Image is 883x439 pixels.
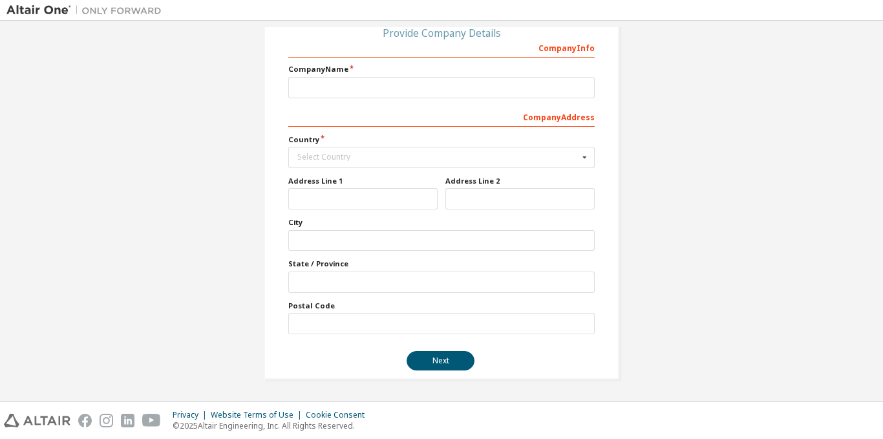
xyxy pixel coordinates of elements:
label: Company Name [288,64,595,74]
div: Cookie Consent [306,410,372,420]
label: City [288,217,595,228]
div: Company Info [288,37,595,58]
label: Address Line 2 [445,176,595,186]
img: altair_logo.svg [4,414,70,427]
div: Website Terms of Use [211,410,306,420]
div: Provide Company Details [288,29,595,37]
p: © 2025 Altair Engineering, Inc. All Rights Reserved. [173,420,372,431]
img: Altair One [6,4,168,17]
label: Address Line 1 [288,176,438,186]
img: facebook.svg [78,414,92,427]
label: Postal Code [288,301,595,311]
label: Country [288,134,595,145]
label: State / Province [288,259,595,269]
img: instagram.svg [100,414,113,427]
button: Next [407,351,474,370]
img: linkedin.svg [121,414,134,427]
img: youtube.svg [142,414,161,427]
div: Select Country [297,153,579,161]
div: Company Address [288,106,595,127]
div: Privacy [173,410,211,420]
